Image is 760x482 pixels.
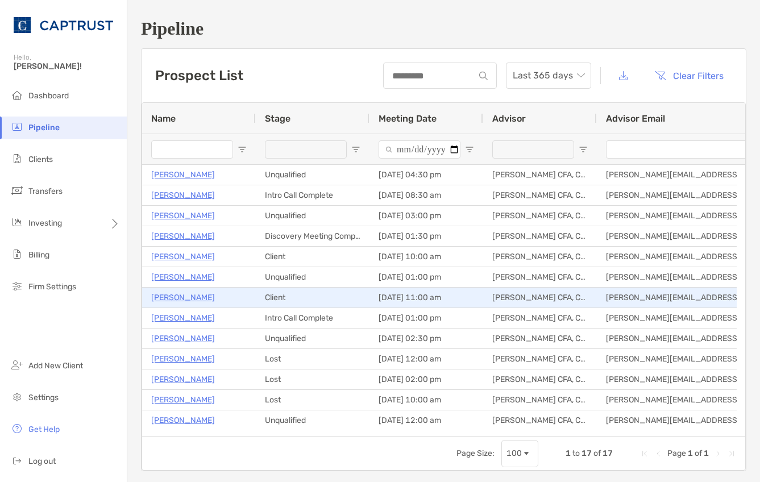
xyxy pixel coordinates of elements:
button: Open Filter Menu [351,145,360,154]
a: [PERSON_NAME] [151,352,215,366]
div: Page Size: [456,448,495,458]
a: [PERSON_NAME] [151,168,215,182]
span: 1 [566,448,571,458]
img: billing icon [10,247,24,261]
div: Unqualified [256,410,369,430]
div: [DATE] 11:00 am [369,288,483,308]
div: [DATE] 08:30 am [369,185,483,205]
a: [PERSON_NAME] [151,413,215,427]
div: [DATE] 02:30 pm [369,329,483,348]
div: [DATE] 01:30 pm [369,226,483,246]
span: Settings [28,393,59,402]
img: clients icon [10,152,24,165]
img: settings icon [10,390,24,404]
button: Open Filter Menu [238,145,247,154]
div: [DATE] 12:00 am [369,410,483,430]
div: Client [256,288,369,308]
div: Unqualified [256,267,369,287]
div: Intro Call Complete [256,308,369,328]
div: [PERSON_NAME] CFA, CAIA, CFP® [483,165,597,185]
p: [PERSON_NAME] [151,331,215,346]
span: Transfers [28,186,63,196]
div: Next Page [713,449,722,458]
div: Page Size [501,440,538,467]
span: 17 [582,448,592,458]
div: [DATE] 01:00 pm [369,308,483,328]
div: 100 [506,448,522,458]
a: [PERSON_NAME] [151,372,215,387]
div: [PERSON_NAME] CFA, CAIA, CFP® [483,390,597,410]
span: 1 [688,448,693,458]
img: input icon [479,72,488,80]
span: Advisor Email [606,113,665,124]
span: Meeting Date [379,113,437,124]
a: [PERSON_NAME] [151,250,215,264]
span: of [695,448,702,458]
span: to [572,448,580,458]
img: investing icon [10,215,24,229]
p: [PERSON_NAME] [151,188,215,202]
div: Lost [256,349,369,369]
div: [PERSON_NAME] CFA, CAIA, CFP® [483,329,597,348]
span: Get Help [28,425,60,434]
h1: Pipeline [141,18,746,39]
span: Stage [265,113,290,124]
div: Unqualified [256,329,369,348]
div: [PERSON_NAME] CFA, CAIA, CFP® [483,267,597,287]
div: [PERSON_NAME] CFA, CAIA, CFP® [483,226,597,246]
h3: Prospect List [155,68,243,84]
div: Discovery Meeting Complete [256,226,369,246]
div: [PERSON_NAME] CFA, CAIA, CFP® [483,185,597,205]
span: [PERSON_NAME]! [14,61,120,71]
button: Open Filter Menu [465,145,474,154]
a: [PERSON_NAME] [151,229,215,243]
img: pipeline icon [10,120,24,134]
img: get-help icon [10,422,24,435]
a: [PERSON_NAME] [151,209,215,223]
span: Advisor [492,113,526,124]
div: [DATE] 03:00 pm [369,206,483,226]
span: 17 [603,448,613,458]
a: [PERSON_NAME] [151,270,215,284]
span: Clients [28,155,53,164]
img: logout icon [10,454,24,467]
span: Investing [28,218,62,228]
div: [PERSON_NAME] CFA, CAIA, CFP® [483,308,597,328]
p: [PERSON_NAME] [151,311,215,325]
input: Meeting Date Filter Input [379,140,460,159]
img: CAPTRUST Logo [14,5,113,45]
div: [DATE] 02:00 pm [369,369,483,389]
div: Unqualified [256,165,369,185]
div: [DATE] 10:00 am [369,247,483,267]
div: [DATE] 10:00 am [369,390,483,410]
div: [PERSON_NAME] CFA, CAIA, CFP® [483,369,597,389]
span: Billing [28,250,49,260]
div: Lost [256,369,369,389]
span: Name [151,113,176,124]
img: add_new_client icon [10,358,24,372]
div: Lost [256,390,369,410]
div: First Page [640,449,649,458]
div: Client [256,247,369,267]
span: Log out [28,456,56,466]
div: [DATE] 01:00 pm [369,267,483,287]
span: Dashboard [28,91,69,101]
button: Open Filter Menu [579,145,588,154]
div: Intro Call Complete [256,185,369,205]
div: [PERSON_NAME] CFA, CAIA, CFP® [483,247,597,267]
div: Unqualified [256,206,369,226]
button: Clear Filters [646,63,732,88]
p: [PERSON_NAME] [151,393,215,407]
span: of [593,448,601,458]
span: Firm Settings [28,282,76,292]
div: [PERSON_NAME] CFA, CAIA, CFP® [483,410,597,430]
div: [PERSON_NAME] CFA, CAIA, CFP® [483,288,597,308]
